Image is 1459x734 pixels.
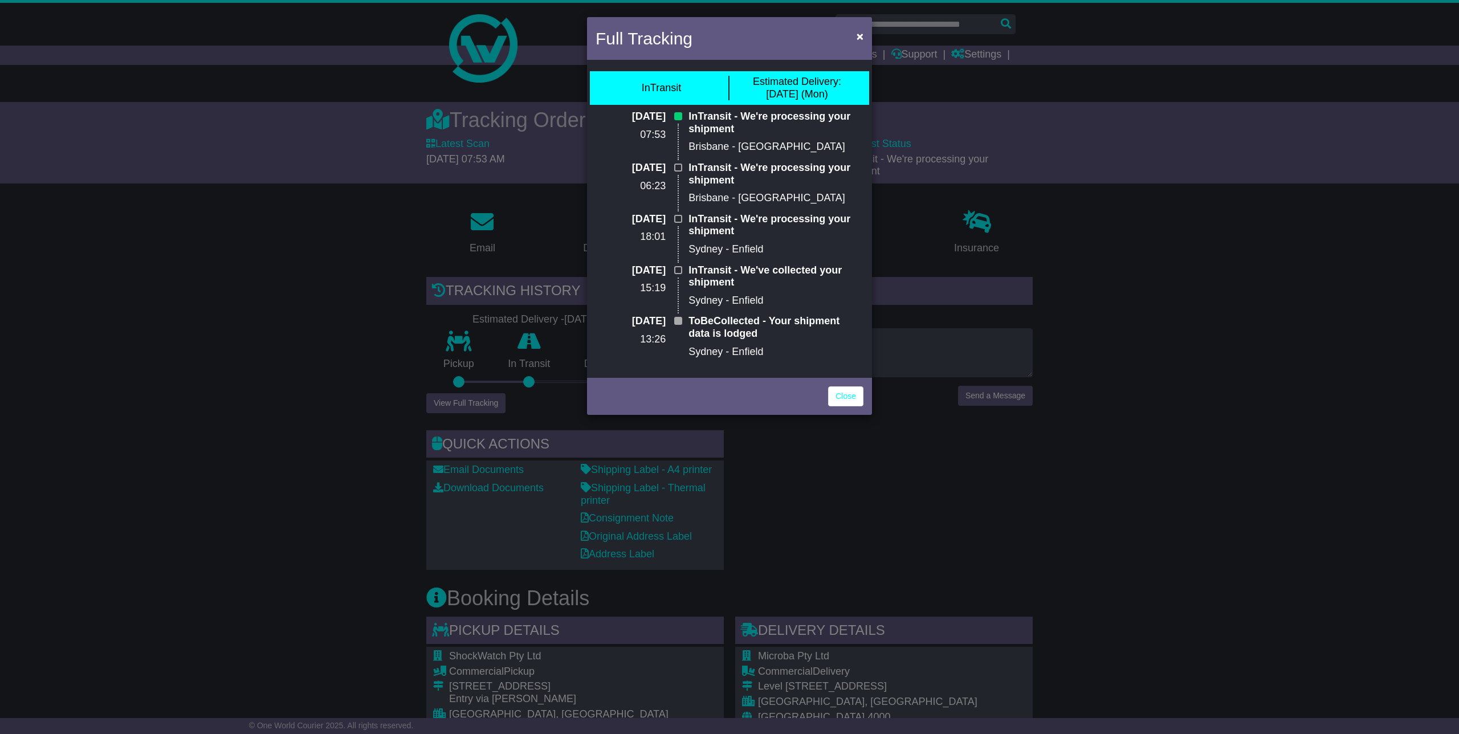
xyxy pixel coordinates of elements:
[688,192,863,205] p: Brisbane - [GEOGRAPHIC_DATA]
[596,162,666,174] p: [DATE]
[596,231,666,243] p: 18:01
[688,141,863,153] p: Brisbane - [GEOGRAPHIC_DATA]
[857,30,863,43] span: ×
[688,264,863,289] p: InTransit - We've collected your shipment
[688,346,863,358] p: Sydney - Enfield
[596,315,666,328] p: [DATE]
[596,111,666,123] p: [DATE]
[596,264,666,277] p: [DATE]
[851,25,869,48] button: Close
[828,386,863,406] a: Close
[596,333,666,346] p: 13:26
[596,213,666,226] p: [DATE]
[753,76,841,87] span: Estimated Delivery:
[642,82,681,95] div: InTransit
[596,282,666,295] p: 15:19
[596,129,666,141] p: 07:53
[688,243,863,256] p: Sydney - Enfield
[688,315,863,340] p: ToBeCollected - Your shipment data is lodged
[753,76,841,100] div: [DATE] (Mon)
[688,213,863,238] p: InTransit - We're processing your shipment
[596,26,692,51] h4: Full Tracking
[688,295,863,307] p: Sydney - Enfield
[596,180,666,193] p: 06:23
[688,111,863,135] p: InTransit - We're processing your shipment
[688,162,863,186] p: InTransit - We're processing your shipment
